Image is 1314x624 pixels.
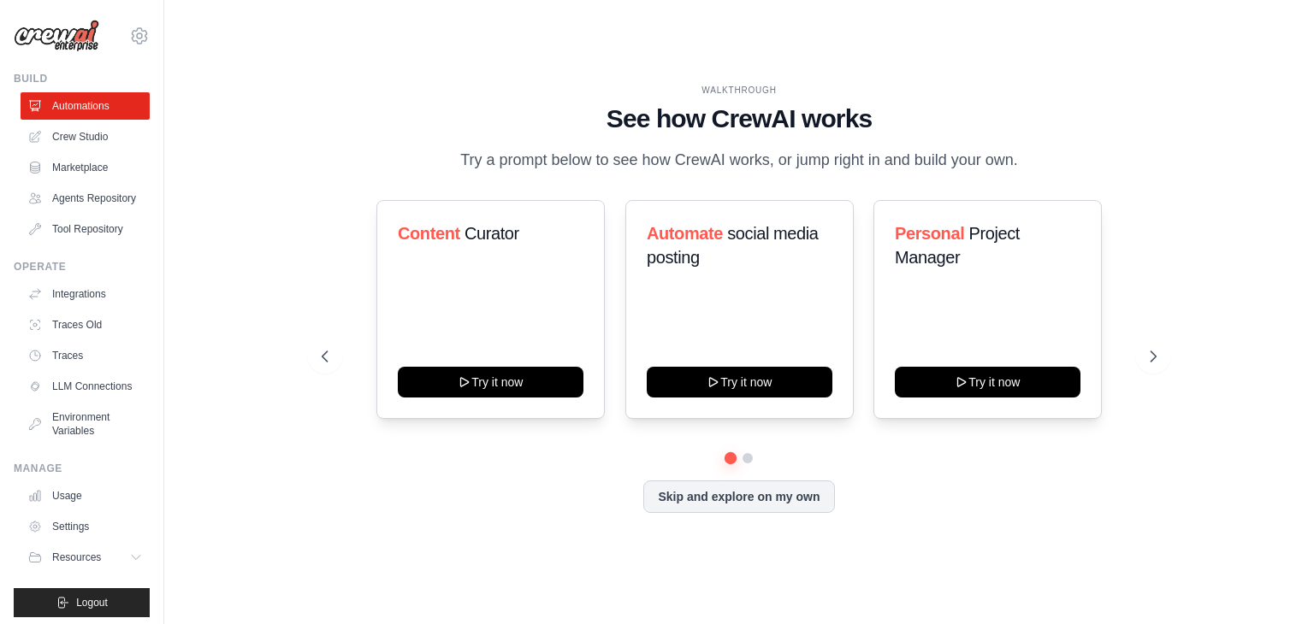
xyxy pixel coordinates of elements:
button: Skip and explore on my own [643,480,834,513]
a: Settings [21,513,150,540]
a: Marketplace [21,154,150,181]
span: social media posting [647,224,819,267]
a: Usage [21,482,150,509]
span: Logout [76,596,108,609]
a: Tool Repository [21,215,150,243]
div: Manage [14,462,150,475]
a: Crew Studio [21,123,150,150]
span: Resources [52,550,101,564]
button: Try it now [895,367,1080,397]
a: Automations [21,92,150,120]
span: Curator [465,224,519,243]
span: Personal [895,224,964,243]
a: Agents Repository [21,185,150,212]
iframe: Chat Widget [1228,542,1314,624]
span: Automate [647,224,723,243]
a: Traces Old [21,311,150,338]
button: Logout [14,588,150,617]
button: Try it now [398,367,583,397]
a: Traces [21,342,150,369]
button: Try it now [647,367,832,397]
div: Build [14,72,150,85]
h1: See how CrewAI works [322,103,1157,134]
div: Operate [14,260,150,274]
a: Integrations [21,280,150,308]
button: Resources [21,544,150,571]
a: LLM Connections [21,373,150,400]
img: Logo [14,20,99,52]
div: WALKTHROUGH [322,84,1157,97]
span: Content [398,224,460,243]
p: Try a prompt below to see how CrewAI works, or jump right in and build your own. [452,148,1027,173]
a: Environment Variables [21,403,150,444]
